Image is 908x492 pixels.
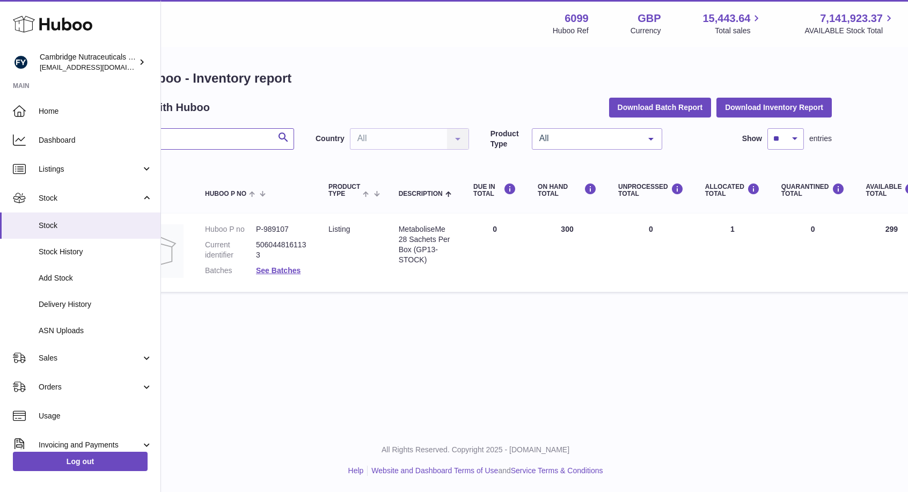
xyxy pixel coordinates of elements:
[39,440,141,450] span: Invoicing and Payments
[781,183,845,197] div: QUARANTINED Total
[39,247,152,257] span: Stock History
[328,183,360,197] span: Product Type
[631,26,661,36] div: Currency
[205,224,256,234] dt: Huboo P no
[618,183,684,197] div: UNPROCESSED Total
[511,466,603,475] a: Service Terms & Conditions
[820,11,883,26] span: 7,141,923.37
[39,106,152,116] span: Home
[39,221,152,231] span: Stock
[694,214,771,292] td: 1
[638,11,661,26] strong: GBP
[39,382,141,392] span: Orders
[40,63,158,71] span: [EMAIL_ADDRESS][DOMAIN_NAME]
[371,466,498,475] a: Website and Dashboard Terms of Use
[716,98,832,117] button: Download Inventory Report
[702,11,750,26] span: 15,443.64
[256,266,301,275] a: See Batches
[553,26,589,36] div: Huboo Ref
[527,214,607,292] td: 300
[742,134,762,144] label: Show
[39,193,141,203] span: Stock
[705,183,760,197] div: ALLOCATED Total
[39,135,152,145] span: Dashboard
[39,273,152,283] span: Add Stock
[205,190,246,197] span: Huboo P no
[809,134,832,144] span: entries
[328,225,350,233] span: listing
[39,326,152,336] span: ASN Uploads
[715,26,763,36] span: Total sales
[119,100,210,115] h2: Stock with Huboo
[316,134,345,144] label: Country
[40,52,136,72] div: Cambridge Nutraceuticals Ltd
[607,214,694,292] td: 0
[609,98,712,117] button: Download Batch Report
[39,299,152,310] span: Delivery History
[565,11,589,26] strong: 6099
[205,240,256,260] dt: Current identifier
[348,466,364,475] a: Help
[39,353,141,363] span: Sales
[537,133,640,144] span: All
[13,54,29,70] img: huboo@camnutra.com
[205,266,256,276] dt: Batches
[538,183,597,197] div: ON HAND Total
[399,190,443,197] span: Description
[473,183,516,197] div: DUE IN TOTAL
[463,214,527,292] td: 0
[13,452,148,471] a: Log out
[811,225,815,233] span: 0
[368,466,603,476] li: and
[804,11,895,36] a: 7,141,923.37 AVAILABLE Stock Total
[39,411,152,421] span: Usage
[399,224,452,265] div: MetaboliseMe 28 Sachets Per Box (GP13-STOCK)
[39,164,141,174] span: Listings
[256,224,307,234] dd: P-989107
[490,129,526,149] label: Product Type
[804,26,895,36] span: AVAILABLE Stock Total
[119,70,832,87] h1: My Huboo - Inventory report
[702,11,763,36] a: 15,443.64 Total sales
[111,445,840,455] p: All Rights Reserved. Copyright 2025 - [DOMAIN_NAME]
[256,240,307,260] dd: 5060448161133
